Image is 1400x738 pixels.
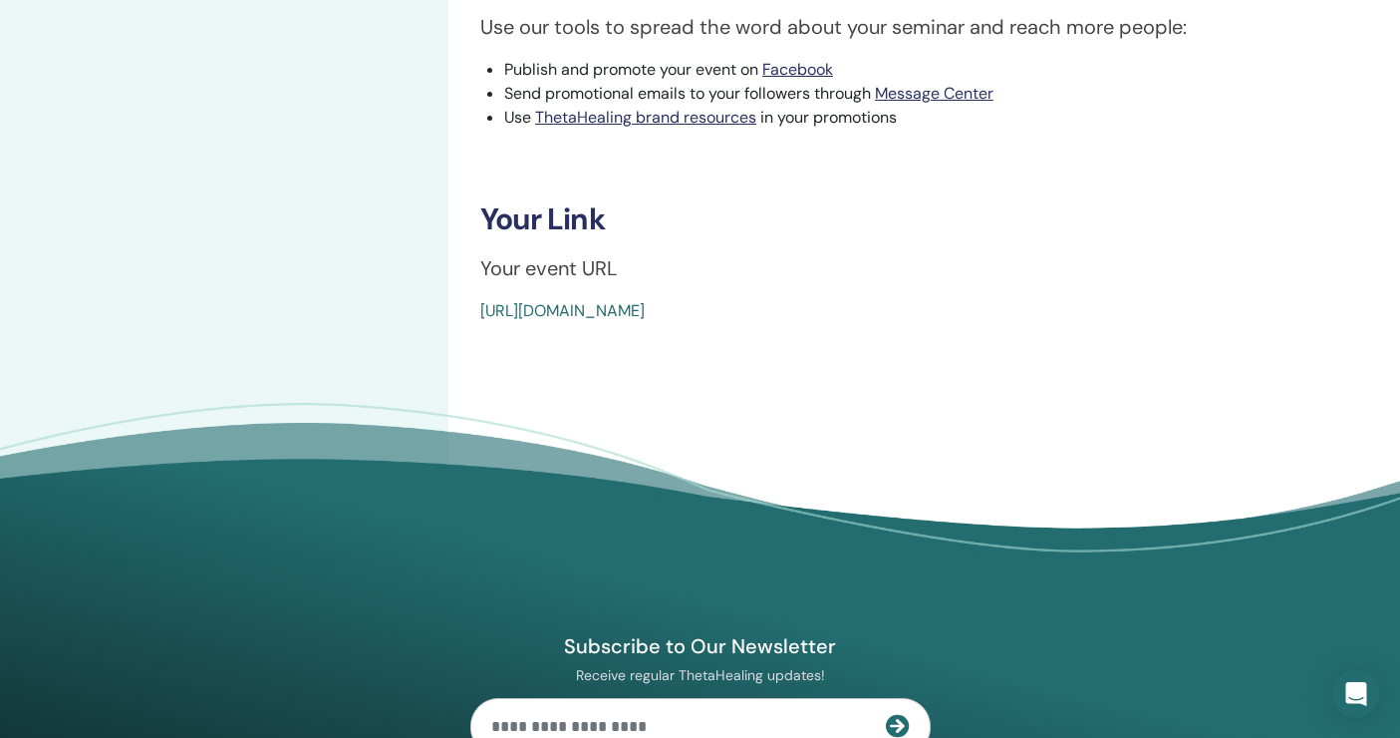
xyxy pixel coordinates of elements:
h4: Subscribe to Our Newsletter [470,633,931,659]
li: Publish and promote your event on [504,58,1350,82]
a: Facebook [762,59,833,80]
div: Open Intercom Messenger [1332,670,1380,718]
a: ThetaHealing brand resources [535,107,756,128]
li: Use in your promotions [504,106,1350,130]
p: Receive regular ThetaHealing updates! [470,666,931,684]
h3: Your Link [480,201,1350,237]
p: Your event URL [480,253,1350,283]
li: Send promotional emails to your followers through [504,82,1350,106]
a: Message Center [875,83,993,104]
a: [URL][DOMAIN_NAME] [480,300,645,321]
p: Use our tools to spread the word about your seminar and reach more people: [480,12,1350,42]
